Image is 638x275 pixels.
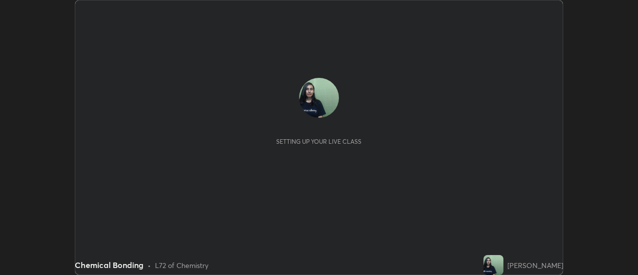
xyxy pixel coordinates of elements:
[276,138,361,145] div: Setting up your live class
[507,260,563,271] div: [PERSON_NAME]
[483,255,503,275] img: 0111d04401004161ae4aa9e26940b6b5.jpg
[299,78,339,118] img: 0111d04401004161ae4aa9e26940b6b5.jpg
[75,259,144,271] div: Chemical Bonding
[148,260,151,271] div: •
[155,260,208,271] div: L72 of Chemistry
